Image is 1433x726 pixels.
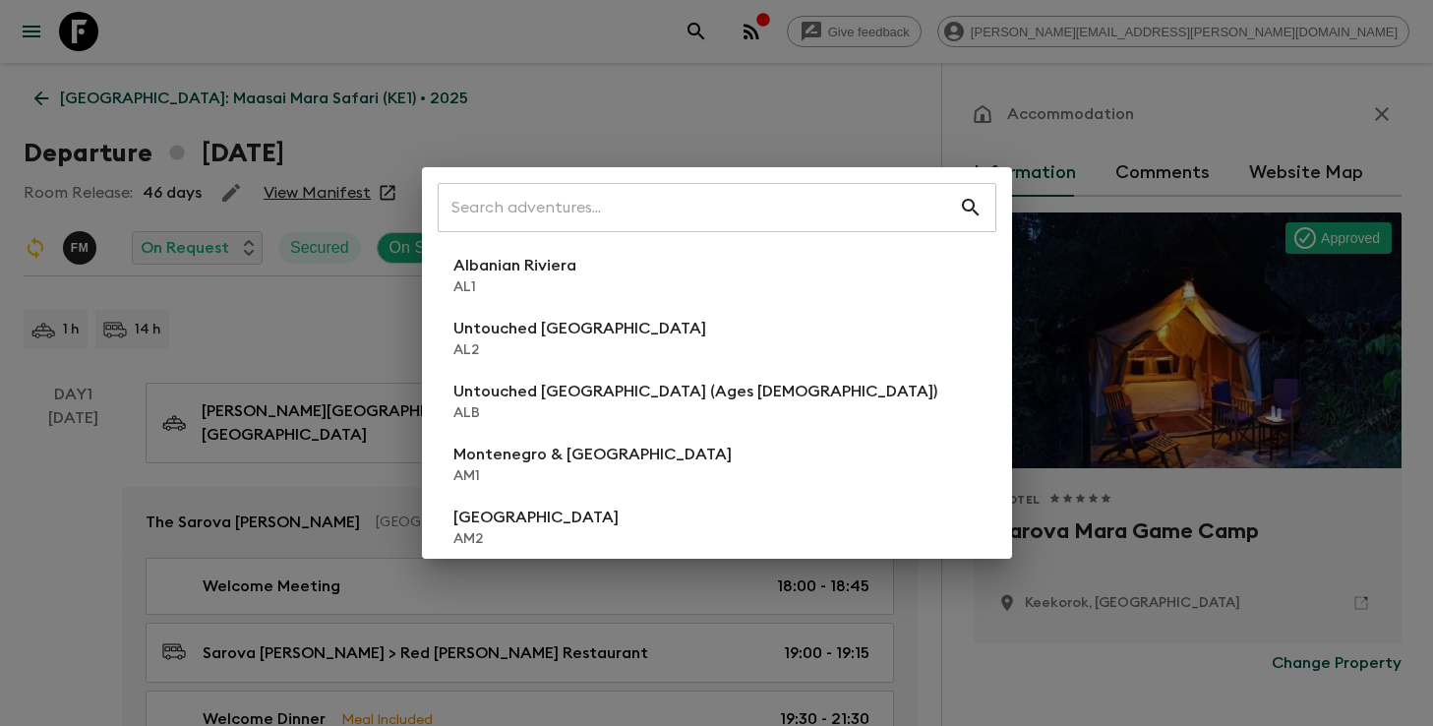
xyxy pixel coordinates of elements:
[453,254,576,277] p: Albanian Riviera
[453,340,706,360] p: AL2
[453,529,619,549] p: AM2
[453,380,937,403] p: Untouched [GEOGRAPHIC_DATA] (Ages [DEMOGRAPHIC_DATA])
[453,506,619,529] p: [GEOGRAPHIC_DATA]
[438,180,959,235] input: Search adventures...
[453,317,706,340] p: Untouched [GEOGRAPHIC_DATA]
[453,403,937,423] p: ALB
[453,466,732,486] p: AM1
[453,443,732,466] p: Montenegro & [GEOGRAPHIC_DATA]
[453,277,576,297] p: AL1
